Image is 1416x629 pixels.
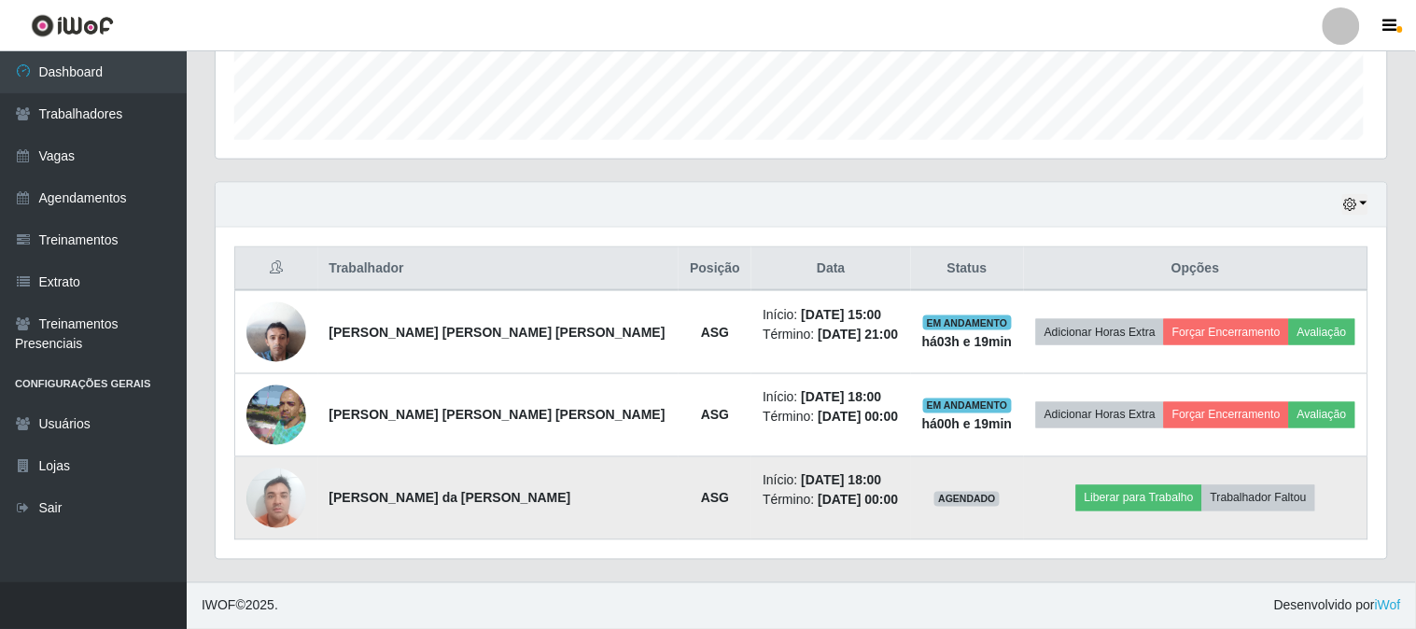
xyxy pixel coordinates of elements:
[763,305,899,325] li: Início:
[1164,319,1289,345] button: Forçar Encerramento
[1036,402,1164,428] button: Adicionar Horas Extra
[923,315,1012,330] span: EM ANDAMENTO
[818,410,898,425] time: [DATE] 00:00
[1289,319,1355,345] button: Avaliação
[246,292,306,371] img: 1745881058992.jpeg
[802,390,882,405] time: [DATE] 18:00
[763,491,899,510] li: Término:
[818,493,898,508] time: [DATE] 00:00
[1164,402,1289,428] button: Forçar Encerramento
[679,247,751,291] th: Posição
[246,458,306,538] img: 1678478757284.jpeg
[818,327,898,342] time: [DATE] 21:00
[1202,485,1315,511] button: Trabalhador Faltou
[329,491,571,506] strong: [PERSON_NAME] da [PERSON_NAME]
[701,325,729,340] strong: ASG
[202,596,278,616] span: © 2025 .
[1375,598,1401,613] a: iWof
[911,247,1024,291] th: Status
[1076,485,1202,511] button: Liberar para Trabalho
[701,491,729,506] strong: ASG
[701,408,729,423] strong: ASG
[318,247,680,291] th: Trabalhador
[763,471,899,491] li: Início:
[329,325,666,340] strong: [PERSON_NAME] [PERSON_NAME] [PERSON_NAME]
[1024,247,1368,291] th: Opções
[751,247,910,291] th: Data
[763,408,899,427] li: Término:
[763,325,899,344] li: Término:
[922,417,1013,432] strong: há 00 h e 19 min
[923,398,1012,413] span: EM ANDAMENTO
[922,334,1013,349] strong: há 03 h e 19 min
[31,14,114,37] img: CoreUI Logo
[802,473,882,488] time: [DATE] 18:00
[763,388,899,408] li: Início:
[246,375,306,455] img: 1650917429067.jpeg
[1036,319,1164,345] button: Adicionar Horas Extra
[802,307,882,322] time: [DATE] 15:00
[934,492,1000,507] span: AGENDADO
[1289,402,1355,428] button: Avaliação
[329,408,666,423] strong: [PERSON_NAME] [PERSON_NAME] [PERSON_NAME]
[1274,596,1401,616] span: Desenvolvido por
[202,598,236,613] span: IWOF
